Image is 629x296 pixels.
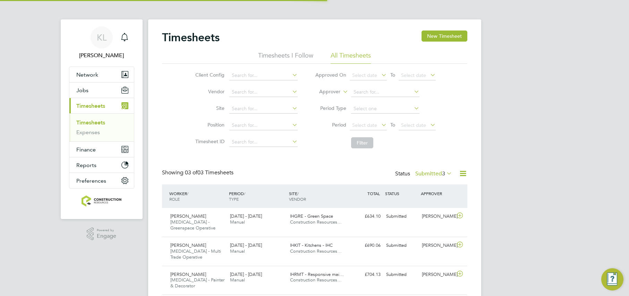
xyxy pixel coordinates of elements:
span: Finance [76,146,96,153]
span: IHRMT - Responsive mai… [290,271,344,277]
span: ROLE [169,196,180,202]
button: Engage Resource Center [601,268,623,290]
button: Preferences [69,173,134,188]
input: Search for... [229,71,298,80]
span: [MEDICAL_DATA] - Painter & Decorator [170,277,224,289]
a: KL[PERSON_NAME] [69,26,134,60]
span: Select date [401,122,426,128]
div: APPROVER [419,187,455,200]
div: Status [395,169,453,179]
div: Showing [162,169,235,176]
label: Period [315,122,346,128]
label: Period Type [315,105,346,111]
span: To [388,70,397,79]
li: All Timesheets [331,51,371,64]
span: Construction Resources… [290,277,342,283]
span: Construction Resources… [290,248,342,254]
button: Finance [69,142,134,157]
nav: Main navigation [61,19,143,219]
span: / [297,191,299,196]
span: To [388,120,397,129]
div: £690.06 [347,240,383,251]
div: [PERSON_NAME] [419,211,455,222]
span: Select date [401,72,426,78]
span: [MEDICAL_DATA] - Multi Trade Operative [170,248,221,260]
span: Jobs [76,87,88,94]
label: Position [193,122,224,128]
span: Engage [97,233,116,239]
label: Vendor [193,88,224,95]
div: STATUS [383,187,419,200]
input: Select one [351,104,419,114]
li: Timesheets I Follow [258,51,313,64]
div: SITE [287,187,347,205]
span: VENDOR [289,196,306,202]
img: construction-resources-logo-retina.png [82,195,121,207]
span: [DATE] - [DATE] [230,213,262,219]
span: / [187,191,188,196]
label: Submitted [415,170,452,177]
span: [DATE] - [DATE] [230,242,262,248]
span: 03 Timesheets [185,169,233,176]
span: Powered by [97,227,116,233]
span: Select date [352,72,377,78]
a: Go to home page [69,195,134,207]
input: Search for... [229,104,298,114]
div: WORKER [168,187,228,205]
div: £634.10 [347,211,383,222]
button: Jobs [69,82,134,98]
span: TYPE [229,196,239,202]
label: Site [193,105,224,111]
span: [PERSON_NAME] [170,271,206,277]
input: Search for... [351,87,419,97]
input: Search for... [229,87,298,97]
input: Search for... [229,137,298,147]
span: Select date [352,122,377,128]
span: IHKIT - Kitchens - IHC [290,242,333,248]
div: Submitted [383,269,419,280]
span: TOTAL [367,191,380,196]
button: New Timesheet [422,31,467,42]
span: Network [76,71,98,78]
span: [PERSON_NAME] [170,242,206,248]
span: Preferences [76,177,106,184]
h2: Timesheets [162,31,220,44]
div: Timesheets [69,113,134,141]
div: £704.13 [347,269,383,280]
span: 03 of [185,169,197,176]
span: Timesheets [76,103,105,109]
span: Kate Lomax [69,51,134,60]
button: Filter [351,137,373,148]
span: [PERSON_NAME] [170,213,206,219]
span: Manual [230,248,245,254]
input: Search for... [229,121,298,130]
div: PERIOD [227,187,287,205]
span: KL [97,33,107,42]
label: Approved On [315,72,346,78]
span: Construction Resources… [290,219,342,225]
span: / [244,191,245,196]
div: Submitted [383,240,419,251]
button: Reports [69,157,134,173]
span: IHGRE - Green Space [290,213,333,219]
a: Expenses [76,129,100,136]
span: 3 [442,170,445,177]
button: Network [69,67,134,82]
label: Client Config [193,72,224,78]
button: Timesheets [69,98,134,113]
span: Manual [230,277,245,283]
span: [DATE] - [DATE] [230,271,262,277]
div: [PERSON_NAME] [419,240,455,251]
label: Timesheet ID [193,138,224,145]
label: Approver [309,88,340,95]
span: Reports [76,162,96,168]
span: [MEDICAL_DATA] - Greenspace Operative [170,219,215,231]
a: Timesheets [76,119,105,126]
div: Submitted [383,211,419,222]
a: Powered byEngage [87,227,116,241]
div: [PERSON_NAME] [419,269,455,280]
span: Manual [230,219,245,225]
